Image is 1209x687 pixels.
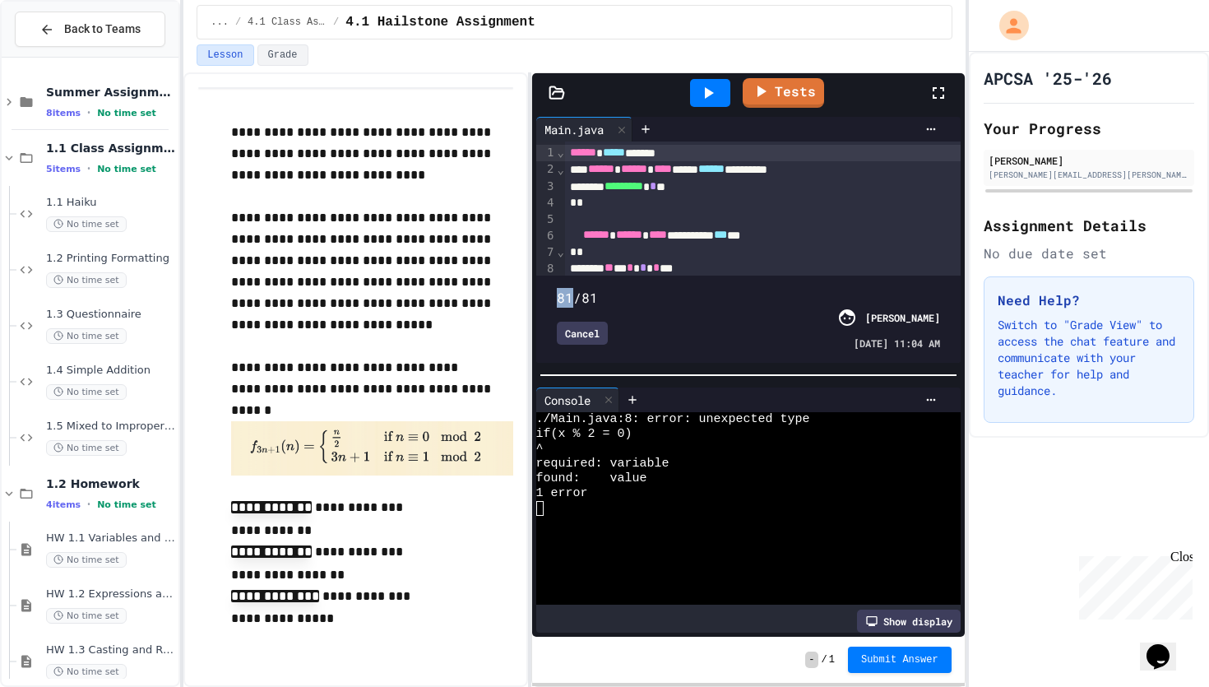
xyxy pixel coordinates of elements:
[984,67,1112,90] h1: APCSA '25-'26
[46,272,127,288] span: No time set
[743,78,824,108] a: Tests
[998,290,1180,310] h3: Need Help?
[97,164,156,174] span: No time set
[46,643,175,657] span: HW 1.3 Casting and Ranges of Variables
[15,12,165,47] button: Back to Teams
[345,12,535,32] span: 4.1 Hailstone Assignment
[97,108,156,118] span: No time set
[46,531,175,545] span: HW 1.1 Variables and Data Types
[536,145,557,161] div: 1
[1072,550,1193,620] iframe: chat widget
[556,245,564,258] span: Fold line
[46,216,127,232] span: No time set
[865,310,940,325] div: [PERSON_NAME]
[87,498,90,511] span: •
[984,117,1194,140] h2: Your Progress
[556,163,564,176] span: Fold line
[7,7,113,104] div: Chat with us now!Close
[857,610,961,633] div: Show display
[235,16,241,29] span: /
[46,308,175,322] span: 1.3 Questionnaire
[536,388,619,412] div: Console
[46,196,175,210] span: 1.1 Haiku
[536,161,557,178] div: 2
[46,328,127,344] span: No time set
[46,141,175,156] span: 1.1 Class Assignments
[46,85,175,100] span: Summer Assignment
[848,647,952,673] button: Submit Answer
[46,552,127,568] span: No time set
[536,179,557,195] div: 3
[46,252,175,266] span: 1.2 Printing Formatting
[861,653,938,666] span: Submit Answer
[829,653,835,666] span: 1
[536,117,632,142] div: Main.java
[536,442,544,457] span: ^
[556,146,564,159] span: Fold line
[333,16,339,29] span: /
[536,261,557,277] div: 8
[536,211,557,228] div: 5
[46,440,127,456] span: No time set
[536,412,810,427] span: ./Main.java:8: error: unexpected type
[46,476,175,491] span: 1.2 Homework
[989,153,1189,168] div: [PERSON_NAME]
[536,244,557,261] div: 7
[46,587,175,601] span: HW 1.2 Expressions and Assignment Statements
[854,336,940,350] span: [DATE] 11:04 AM
[46,364,175,378] span: 1.4 Simple Addition
[536,121,612,138] div: Main.java
[46,664,127,680] span: No time set
[536,471,647,486] span: found: value
[211,16,229,29] span: ...
[536,457,669,471] span: required: variable
[805,652,818,668] span: -
[984,214,1194,237] h2: Assignment Details
[536,427,632,442] span: if(x % 2 = 0)
[998,317,1180,399] p: Switch to "Grade View" to access the chat feature and communicate with your teacher for help and ...
[989,169,1189,181] div: [PERSON_NAME][EMAIL_ADDRESS][PERSON_NAME][DOMAIN_NAME]
[64,21,141,38] span: Back to Teams
[97,499,156,510] span: No time set
[257,44,308,66] button: Grade
[557,322,608,345] div: Cancel
[46,420,175,434] span: 1.5 Mixed to Improper to Mixed Fraction
[1140,621,1193,671] iframe: chat widget
[248,16,327,29] span: 4.1 Class Assignments
[87,106,90,119] span: •
[536,195,557,211] div: 4
[822,653,827,666] span: /
[197,44,253,66] button: Lesson
[46,608,127,624] span: No time set
[536,486,588,501] span: 1 error
[46,499,81,510] span: 4 items
[46,384,127,400] span: No time set
[536,228,557,244] div: 6
[982,7,1033,44] div: My Account
[46,164,81,174] span: 5 items
[536,392,599,409] div: Console
[87,162,90,175] span: •
[557,288,940,308] div: 81/81
[46,108,81,118] span: 8 items
[984,244,1194,263] div: No due date set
